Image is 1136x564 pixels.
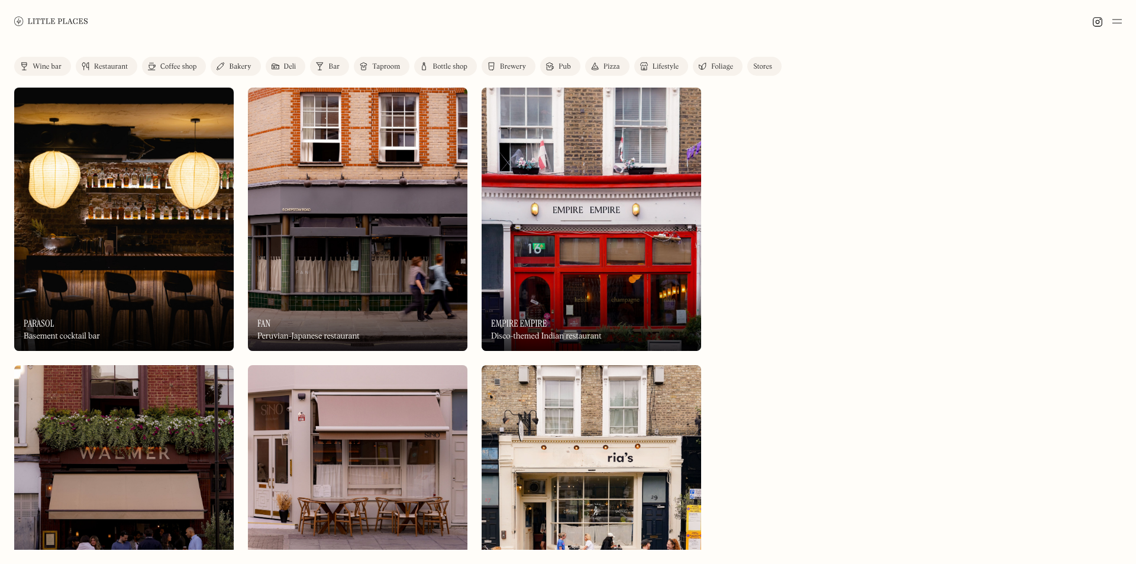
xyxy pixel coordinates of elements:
div: Bakery [229,63,251,70]
a: Pizza [585,57,630,76]
img: Empire Empire [482,88,701,351]
a: Stores [747,57,782,76]
a: Deli [266,57,306,76]
div: Pizza [603,63,620,70]
div: Taproom [372,63,400,70]
div: Disco-themed Indian restaurant [491,331,601,341]
a: Lifestyle [634,57,688,76]
h3: Parasol [24,318,54,329]
a: Taproom [354,57,409,76]
div: Basement cocktail bar [24,331,100,341]
a: Restaurant [76,57,137,76]
div: Peruvian-Japanese restaurant [257,331,360,341]
img: Fan [248,88,467,351]
div: Coffee shop [160,63,196,70]
div: Brewery [500,63,526,70]
h3: Empire Empire [491,318,547,329]
a: Empire EmpireEmpire EmpireEmpire EmpireDisco-themed Indian restaurant [482,88,701,351]
a: Wine bar [14,57,71,76]
a: ParasolParasolParasolBasement cocktail bar [14,88,234,351]
div: Restaurant [94,63,128,70]
div: Wine bar [33,63,62,70]
div: Deli [284,63,296,70]
h3: Fan [257,318,270,329]
a: Brewery [482,57,535,76]
a: Pub [540,57,580,76]
div: Bar [328,63,340,70]
div: Bottle shop [433,63,467,70]
div: Lifestyle [653,63,679,70]
a: Bar [310,57,349,76]
div: Foliage [711,63,733,70]
a: Foliage [693,57,743,76]
a: Bottle shop [414,57,477,76]
div: Pub [559,63,571,70]
a: Coffee shop [142,57,206,76]
a: FanFanFanPeruvian-Japanese restaurant [248,88,467,351]
img: Parasol [14,88,234,351]
a: Bakery [211,57,260,76]
div: Stores [753,63,772,70]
